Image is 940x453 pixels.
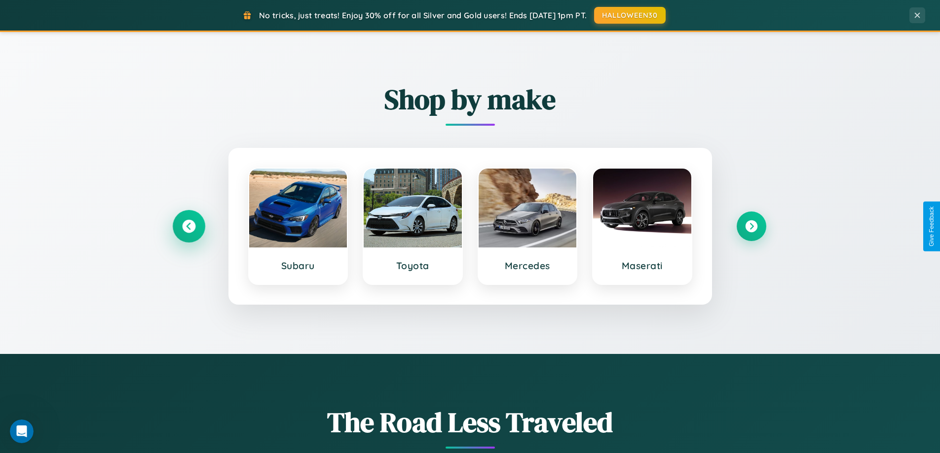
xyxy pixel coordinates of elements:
[374,260,452,272] h3: Toyota
[259,260,338,272] h3: Subaru
[928,207,935,246] div: Give Feedback
[603,260,681,272] h3: Maserati
[259,10,587,20] span: No tricks, just treats! Enjoy 30% off for all Silver and Gold users! Ends [DATE] 1pm PT.
[10,419,34,443] iframe: Intercom live chat
[174,80,766,118] h2: Shop by make
[594,7,666,24] button: HALLOWEEN30
[174,403,766,441] h1: The Road Less Traveled
[489,260,567,272] h3: Mercedes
